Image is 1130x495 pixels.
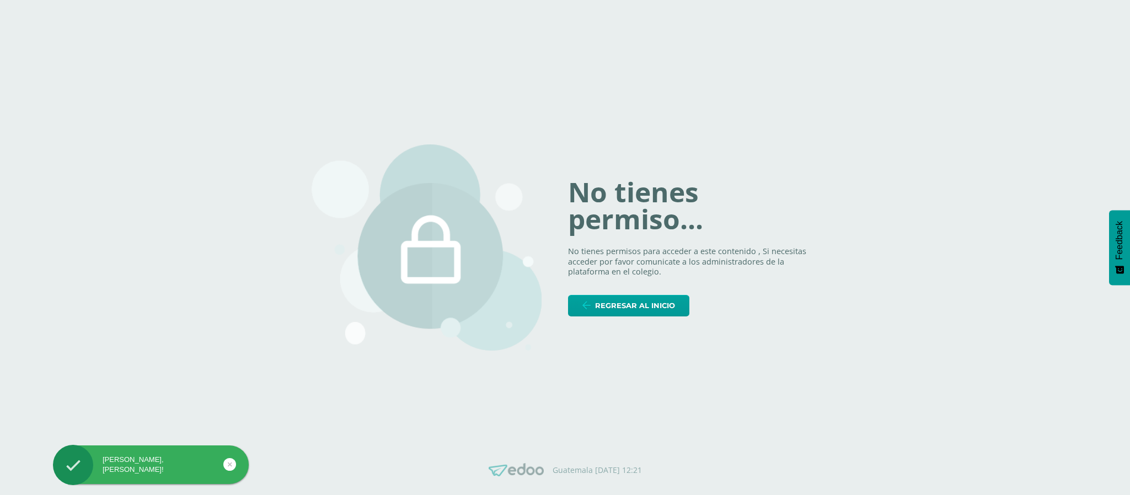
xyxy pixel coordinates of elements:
[489,463,544,477] img: Edoo
[568,179,818,233] h1: No tienes permiso...
[1109,210,1130,285] button: Feedback - Mostrar encuesta
[53,455,249,475] div: [PERSON_NAME], [PERSON_NAME]!
[553,465,642,475] p: Guatemala [DATE] 12:21
[568,295,689,316] a: Regresar al inicio
[312,144,542,351] img: 403.png
[1115,221,1124,260] span: Feedback
[568,246,818,277] p: No tienes permisos para acceder a este contenido , Si necesitas acceder por favor comunicate a lo...
[595,295,675,316] span: Regresar al inicio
